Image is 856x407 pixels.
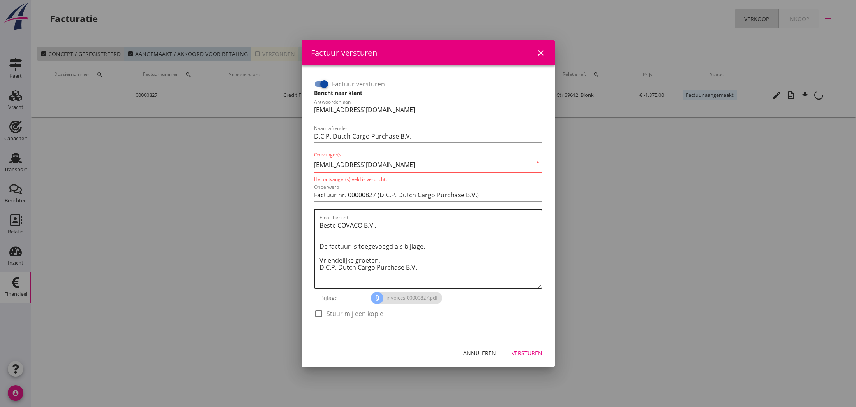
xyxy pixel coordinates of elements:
[314,176,542,182] div: Het ontvanger(s) veld is verplicht.
[463,349,496,357] div: Annuleren
[371,292,442,304] span: invoices-00000827.pdf
[371,292,383,304] i: attach_file
[314,158,531,171] input: Ontvanger(s)
[319,219,542,288] textarea: Email bericht
[327,310,383,318] label: Stuur mij een kopie
[314,104,542,116] input: Antwoorden aan
[314,289,371,307] div: Bijlage
[314,189,542,201] input: Onderwerp
[457,346,502,360] button: Annuleren
[332,80,385,88] label: Factuur versturen
[314,89,542,97] h3: Bericht naar klant
[311,47,378,59] div: Factuur versturen
[505,346,549,360] button: Versturen
[536,48,545,58] i: close
[314,130,542,142] input: Naam afzender
[512,349,542,357] div: Versturen
[533,158,542,167] i: arrow_drop_down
